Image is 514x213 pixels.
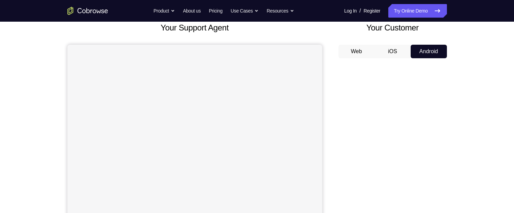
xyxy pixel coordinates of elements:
a: Go to the home page [67,7,108,15]
button: iOS [374,45,411,58]
a: Pricing [209,4,222,18]
button: Product [153,4,175,18]
h2: Your Customer [338,22,447,34]
a: Log In [344,4,357,18]
button: Web [338,45,375,58]
button: Android [411,45,447,58]
button: Use Cases [231,4,259,18]
a: Register [364,4,380,18]
h2: Your Support Agent [67,22,322,34]
a: About us [183,4,201,18]
span: / [359,7,361,15]
a: Try Online Demo [388,4,447,18]
button: Resources [267,4,294,18]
